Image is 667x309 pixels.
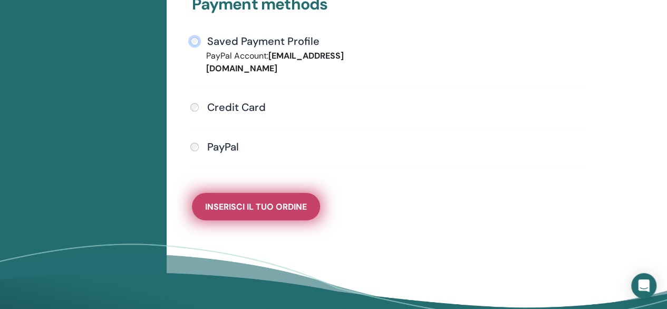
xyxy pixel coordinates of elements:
[198,50,388,75] div: PayPal Account:
[207,101,266,114] h4: Credit Card
[205,201,307,212] span: Inserisci il tuo ordine
[206,50,344,74] strong: [EMAIL_ADDRESS][DOMAIN_NAME]
[207,141,239,153] h4: PayPal
[207,35,320,48] h4: Saved Payment Profile
[631,273,656,298] div: Open Intercom Messenger
[192,193,320,220] button: Inserisci il tuo ordine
